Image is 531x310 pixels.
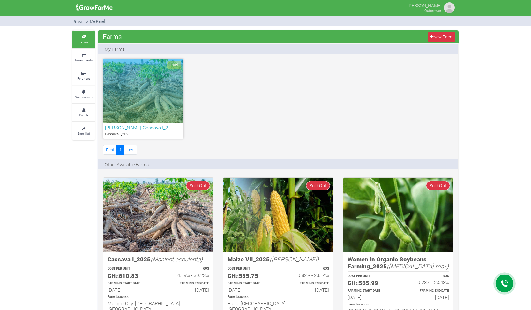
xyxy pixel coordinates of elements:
p: Other Available Farms [105,161,149,168]
a: Paid [PERSON_NAME] Cassava I_2… Cassava I_2025 [103,59,183,139]
p: COST PER UNIT [228,267,273,271]
span: Farms [101,30,123,43]
h6: [DATE] [108,287,153,293]
p: Cassava I_2025 [105,131,182,137]
small: Outgrower [424,8,441,13]
a: Notifications [72,86,95,103]
i: ([PERSON_NAME]) [270,255,319,263]
p: Estimated Farming Start Date [108,281,153,286]
h5: GHȼ585.75 [228,272,273,280]
a: Investments [72,49,95,66]
span: Sold Out [426,181,450,190]
p: Estimated Farming Start Date [348,289,393,293]
p: Location of Farm [108,295,209,299]
h6: 14.19% - 30.23% [164,272,209,278]
a: 1 [116,145,124,154]
p: Estimated Farming End Date [284,281,329,286]
h5: Cassava I_2025 [108,256,209,263]
p: [PERSON_NAME] [408,1,441,9]
small: Sign Out [78,131,90,136]
p: Location of Farm [348,302,449,307]
p: COST PER UNIT [348,274,393,279]
a: Last [124,145,137,154]
img: growforme image [443,1,456,14]
nav: Page Navigation [103,145,137,154]
h6: 10.23% - 23.48% [404,279,449,285]
h5: GHȼ610.83 [108,272,153,280]
a: New Farm [428,32,455,42]
a: Profile [72,104,95,121]
small: Investments [75,58,93,62]
a: Farms [72,31,95,48]
p: My Farms [105,46,125,52]
small: Notifications [75,95,93,99]
small: Grow For Me Panel [74,19,105,24]
p: Location of Farm [228,295,329,299]
h6: [PERSON_NAME] Cassava I_2… [105,125,182,130]
small: Profile [79,113,88,117]
h6: [DATE] [404,294,449,300]
p: Estimated Farming Start Date [228,281,273,286]
a: Finances [72,67,95,85]
h6: 10.82% - 23.14% [284,272,329,278]
small: Finances [77,76,90,81]
p: COST PER UNIT [108,267,153,271]
span: Sold Out [306,181,330,190]
h6: [DATE] [348,294,393,300]
p: ROS [404,274,449,279]
p: Estimated Farming End Date [404,289,449,293]
p: ROS [284,267,329,271]
h6: [DATE] [164,287,209,293]
a: First [103,145,117,154]
img: growforme image [343,178,453,252]
span: Sold Out [186,181,210,190]
p: ROS [164,267,209,271]
img: growforme image [103,178,213,252]
span: Paid [167,61,181,69]
small: Farms [79,40,88,44]
h6: [DATE] [228,287,273,293]
i: ([MEDICAL_DATA] max) [387,262,449,270]
img: growforme image [223,178,333,252]
p: Estimated Farming End Date [164,281,209,286]
h6: [DATE] [284,287,329,293]
a: Sign Out [72,122,95,140]
h5: GHȼ565.99 [348,279,393,287]
i: (Manihot esculenta) [151,255,203,263]
h5: Women in Organic Soybeans Farming_2025 [348,256,449,270]
img: growforme image [74,1,115,14]
h5: Maize VII_2025 [228,256,329,263]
